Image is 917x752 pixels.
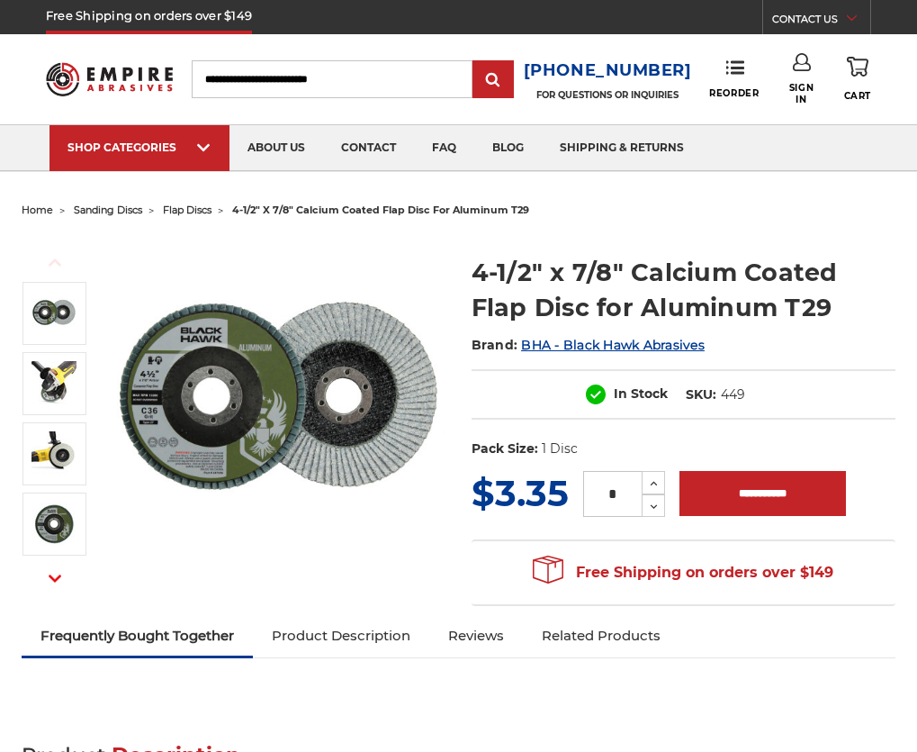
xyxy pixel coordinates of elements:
[472,439,538,458] dt: Pack Size:
[31,502,76,547] img: Black Hawk Abrasives Aluminum Flap Disc
[232,204,529,216] span: 4-1/2" x 7/8" calcium coated flap disc for aluminum t29
[844,53,871,104] a: Cart
[614,385,668,402] span: In Stock
[521,337,705,353] a: BHA - Black Hawk Abrasives
[686,385,716,404] dt: SKU:
[524,89,692,101] p: FOR QUESTIONS OR INQUIRIES
[74,204,142,216] a: sanding discs
[524,58,692,84] a: [PHONE_NUMBER]
[542,125,702,171] a: shipping & returns
[721,385,745,404] dd: 449
[31,291,76,336] img: BHA 4-1/2 Inch Flap Disc for Aluminum
[783,82,820,105] span: Sign In
[844,90,871,102] span: Cart
[46,54,173,104] img: Empire Abrasives
[253,616,429,656] a: Product Description
[163,204,211,216] a: flap discs
[22,616,253,656] a: Frequently Bought Together
[229,125,323,171] a: about us
[472,337,518,353] span: Brand:
[772,9,870,34] a: CONTACT US
[709,87,759,99] span: Reorder
[429,616,523,656] a: Reviews
[542,439,578,458] dd: 1 Disc
[31,361,76,406] img: Disc for grinding aluminum
[472,471,569,515] span: $3.35
[523,616,679,656] a: Related Products
[323,125,414,171] a: contact
[533,555,833,591] span: Free Shipping on orders over $149
[33,243,76,282] button: Previous
[474,125,542,171] a: blog
[22,204,53,216] a: home
[709,59,759,98] a: Reorder
[33,559,76,598] button: Next
[67,140,211,154] div: SHOP CATEGORIES
[31,431,76,476] img: Angle grinder disc for sanding aluminum
[472,255,896,325] h1: 4-1/2" x 7/8" Calcium Coated Flap Disc for Aluminum T29
[414,125,474,171] a: faq
[112,236,445,570] img: BHA 4-1/2 Inch Flap Disc for Aluminum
